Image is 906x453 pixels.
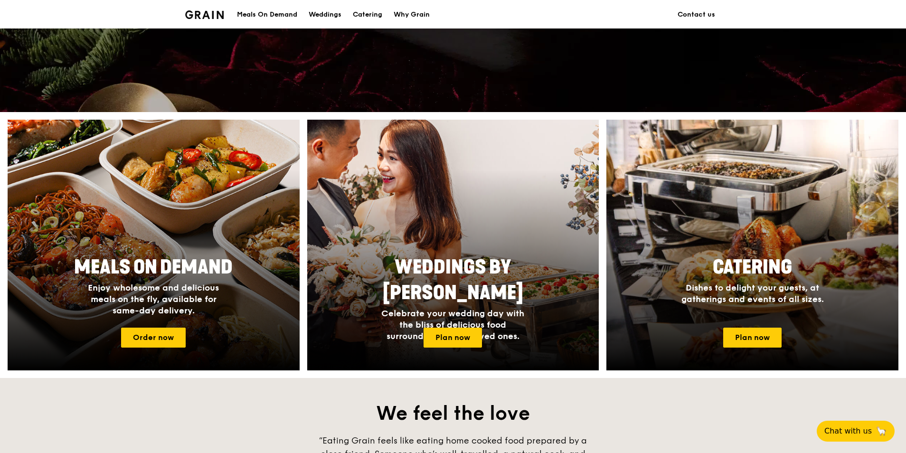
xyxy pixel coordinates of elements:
img: meals-on-demand-card.d2b6f6db.png [8,120,300,370]
a: Weddings by [PERSON_NAME]Celebrate your wedding day with the bliss of delicious food surrounded b... [307,120,599,370]
span: 🦙 [876,425,887,437]
a: Order now [121,328,186,348]
div: Weddings [309,0,341,29]
img: catering-card.e1cfaf3e.jpg [606,120,898,370]
a: CateringDishes to delight your guests, at gatherings and events of all sizes.Plan now [606,120,898,370]
span: Enjoy wholesome and delicious meals on the fly, available for same-day delivery. [88,283,219,316]
span: Celebrate your wedding day with the bliss of delicious food surrounded by your loved ones. [381,308,524,341]
a: Plan now [424,328,482,348]
button: Chat with us🦙 [817,421,895,442]
span: Weddings by [PERSON_NAME] [383,256,523,304]
div: Meals On Demand [237,0,297,29]
a: Weddings [303,0,347,29]
span: Catering [713,256,792,279]
a: Catering [347,0,388,29]
a: Meals On DemandEnjoy wholesome and delicious meals on the fly, available for same-day delivery.Or... [8,120,300,370]
span: Meals On Demand [74,256,233,279]
span: Dishes to delight your guests, at gatherings and events of all sizes. [681,283,824,304]
div: Why Grain [394,0,430,29]
img: Grain [185,10,224,19]
div: Catering [353,0,382,29]
img: weddings-card.4f3003b8.jpg [307,120,599,370]
a: Contact us [672,0,721,29]
a: Plan now [723,328,782,348]
a: Why Grain [388,0,435,29]
span: Chat with us [824,425,872,437]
